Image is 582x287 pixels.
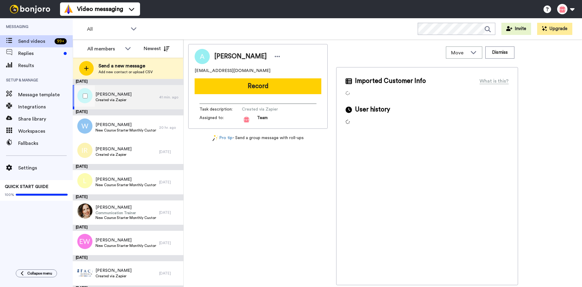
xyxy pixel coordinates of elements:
[87,26,128,33] span: All
[95,215,156,220] span: New Course Starter Monthly Customer
[73,225,183,231] div: [DATE]
[73,194,183,200] div: [DATE]
[212,135,218,141] img: magic-wand.svg
[95,176,156,183] span: [PERSON_NAME]
[95,152,132,157] span: Created via Zapier
[485,46,514,59] button: Dismiss
[159,210,180,215] div: [DATE]
[18,50,61,57] span: Replies
[73,109,183,115] div: [DATE]
[5,192,14,197] span: 100%
[242,106,299,112] span: Created via Zapier
[16,269,57,277] button: Collapse menu
[214,52,267,61] span: [PERSON_NAME]
[159,271,180,276] div: [DATE]
[95,210,156,215] span: Communication Trainer
[7,5,53,13] img: bj-logo-header-white.svg
[242,115,251,124] img: a89bd5e4-e36d-42c0-a1bb-348d75ada3e4-1741168168.jpg
[195,78,321,94] button: Record
[5,185,48,189] span: QUICK START GUIDE
[95,237,156,243] span: [PERSON_NAME]
[159,180,180,185] div: [DATE]
[355,77,426,86] span: Imported Customer Info
[18,115,73,123] span: Share library
[77,5,123,13] span: Video messaging
[95,122,156,128] span: [PERSON_NAME]
[18,38,52,45] span: Send videos
[95,97,132,102] span: Created via Zapier
[480,77,509,85] div: What is this?
[77,173,92,188] img: l.png
[73,79,183,85] div: [DATE]
[95,268,132,274] span: [PERSON_NAME]
[159,95,180,100] div: 41 min. ago
[87,45,122,53] div: All members
[199,115,242,124] span: Assigned to:
[95,128,156,133] span: New Course Starter Monthly Customer
[99,70,153,74] span: Add new contact or upload CSV
[159,149,180,154] div: [DATE]
[257,115,268,124] span: Team
[95,274,132,278] span: Created via Zapier
[77,143,92,158] img: ir.png
[159,125,180,130] div: 20 hr. ago
[212,135,232,141] a: Pro tip
[18,140,73,147] span: Fallbacks
[73,255,183,261] div: [DATE]
[99,62,153,70] span: Send a new message
[18,164,73,172] span: Settings
[195,68,270,74] span: [EMAIL_ADDRESS][DOMAIN_NAME]
[95,243,156,248] span: New Course Starter Monthly Customer
[27,271,52,276] span: Collapse menu
[73,164,183,170] div: [DATE]
[188,135,328,141] div: - Send a group message with roll-ups
[95,183,156,187] span: New Course Starter Monthly Customer
[95,204,156,210] span: [PERSON_NAME]
[355,105,390,114] span: User history
[451,49,467,56] span: Move
[77,234,92,249] img: ew.png
[18,91,73,98] span: Message template
[64,4,73,14] img: vm-color.svg
[95,146,132,152] span: [PERSON_NAME]
[199,106,242,112] span: Task description :
[18,128,73,135] span: Workspaces
[18,62,73,69] span: Results
[195,49,210,64] img: Image of Andrea Smit
[139,43,174,55] button: Newest
[537,23,572,35] button: Upgrade
[501,23,531,35] button: Invite
[95,91,132,97] span: [PERSON_NAME]
[55,38,67,44] div: 99 +
[77,118,92,134] img: w.png
[159,241,180,245] div: [DATE]
[77,264,92,279] img: be9a3a92-1b27-40de-9b8f-c9a5865a7c7a.png
[77,203,92,219] img: c5e48843-2abb-4088-a4f2-8cc6e8bf016e.jpg
[18,103,73,111] span: Integrations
